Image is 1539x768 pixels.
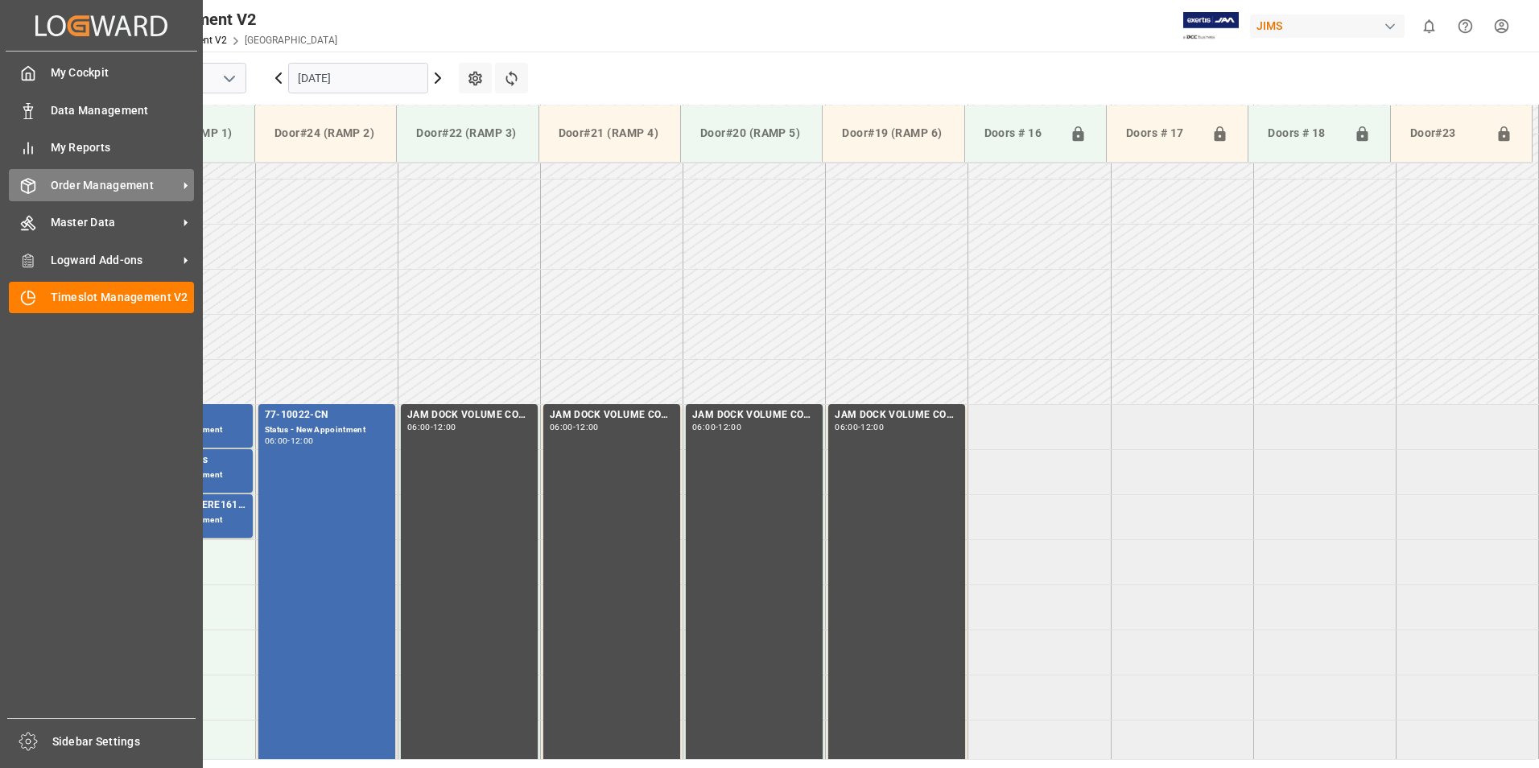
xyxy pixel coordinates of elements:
[1261,118,1347,149] div: Doors # 18
[718,423,741,431] div: 12:00
[291,437,314,444] div: 12:00
[70,7,337,31] div: Timeslot Management V2
[692,423,716,431] div: 06:00
[9,282,194,313] a: Timeslot Management V2
[407,407,531,423] div: JAM DOCK VOLUME CONTROL
[51,139,195,156] span: My Reports
[265,437,288,444] div: 06:00
[1447,8,1483,44] button: Help Center
[217,66,241,91] button: open menu
[1250,10,1411,41] button: JIMS
[692,407,816,423] div: JAM DOCK VOLUME CONTROL
[51,177,178,194] span: Order Management
[268,118,383,148] div: Door#24 (RAMP 2)
[1250,14,1405,38] div: JIMS
[1120,118,1205,149] div: Doors # 17
[858,423,860,431] div: -
[52,733,196,750] span: Sidebar Settings
[836,118,951,148] div: Door#19 (RAMP 6)
[552,118,667,148] div: Door#21 (RAMP 4)
[835,407,959,423] div: JAM DOCK VOLUME CONTROL
[265,407,389,423] div: 77-10022-CN
[716,423,718,431] div: -
[1404,118,1489,149] div: Door#23
[573,423,576,431] div: -
[9,94,194,126] a: Data Management
[550,407,674,423] div: JAM DOCK VOLUME CONTROL
[265,423,389,437] div: Status - New Appointment
[978,118,1063,149] div: Doors # 16
[51,102,195,119] span: Data Management
[694,118,809,148] div: Door#20 (RAMP 5)
[1183,12,1239,40] img: Exertis%20JAM%20-%20Email%20Logo.jpg_1722504956.jpg
[835,423,858,431] div: 06:00
[407,423,431,431] div: 06:00
[9,57,194,89] a: My Cockpit
[576,423,599,431] div: 12:00
[51,252,178,269] span: Logward Add-ons
[1411,8,1447,44] button: show 0 new notifications
[433,423,456,431] div: 12:00
[410,118,525,148] div: Door#22 (RAMP 3)
[51,64,195,81] span: My Cockpit
[287,437,290,444] div: -
[550,423,573,431] div: 06:00
[431,423,433,431] div: -
[288,63,428,93] input: DD.MM.YYYY
[51,289,195,306] span: Timeslot Management V2
[860,423,884,431] div: 12:00
[51,214,178,231] span: Master Data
